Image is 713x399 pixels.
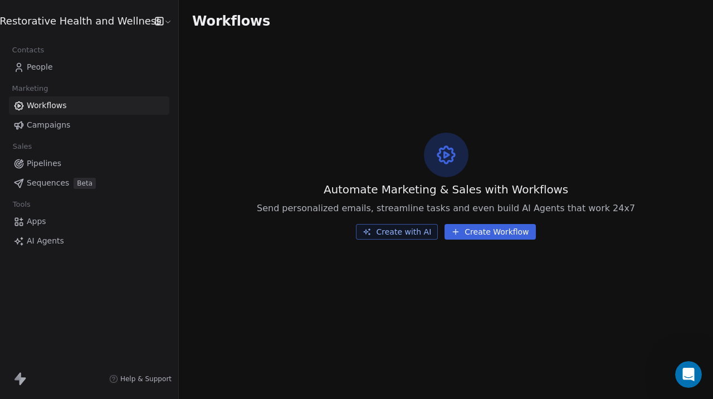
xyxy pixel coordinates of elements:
span: Apps [27,216,46,227]
span: Beta [74,178,96,189]
span: Help & Support [120,374,172,383]
a: SequencesBeta [9,174,169,192]
span: Tools [8,196,35,213]
a: Workflows [9,96,169,115]
span: Send personalized emails, streamline tasks and even build AI Agents that work 24x7 [257,202,635,215]
span: Sales [8,138,37,155]
button: Create Workflow [445,224,535,240]
span: Marketing [7,80,53,97]
a: Apps [9,212,169,231]
span: AI Agents [27,235,64,247]
button: Create with AI [356,224,438,240]
a: Campaigns [9,116,169,134]
span: Workflows [192,13,270,29]
span: People [27,61,53,73]
a: Help & Support [109,374,172,383]
span: Contacts [7,42,49,59]
button: Restorative Health and Wellness [13,12,141,31]
div: Close [356,4,376,25]
span: Workflows [27,100,67,111]
span: Pipelines [27,158,61,169]
span: Campaigns [27,119,70,131]
a: Pipelines [9,154,169,173]
iframe: Intercom live chat [675,361,702,388]
button: go back [7,4,28,26]
span: Sequences [27,177,69,189]
span: Automate Marketing & Sales with Workflows [324,182,568,197]
a: AI Agents [9,232,169,250]
button: Collapse window [335,4,356,26]
a: People [9,58,169,76]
